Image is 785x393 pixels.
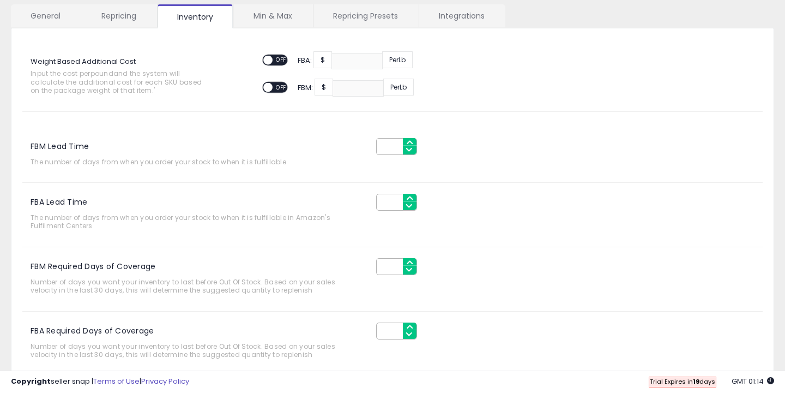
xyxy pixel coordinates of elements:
label: FBA Required Days of Coverage [22,323,154,334]
a: Privacy Policy [141,376,189,386]
a: Integrations [419,4,504,27]
span: Per Lb [382,51,413,68]
a: Min & Max [234,4,312,27]
div: seller snap | | [11,377,189,387]
span: The number of days from when you order your stock to when it is fulfillable [31,158,360,166]
strong: Copyright [11,376,51,386]
span: FBA: [298,55,312,65]
span: The number of days from when you order your stock to when it is fulfillable in Amazon's Fulfilmen... [31,213,360,230]
a: General [11,4,81,27]
a: Repricing [82,4,156,27]
span: $ [313,51,332,68]
span: FBM: [298,82,313,92]
span: Input the cost per pound and the system will calculate the additional cost for each SKU based on ... [31,69,213,94]
span: 2025-08-16 01:14 GMT [732,376,774,386]
span: Number of days you want your inventory to last before Out Of Stock. Based on your sales velocity ... [31,342,360,359]
label: FBM Lead Time [22,138,89,150]
a: Terms of Use [93,376,140,386]
label: Weight Based Additional Cost [31,53,136,67]
label: FBA Lead Time [22,194,87,205]
span: Trial Expires in days [650,377,715,386]
span: $ [315,79,333,96]
a: Repricing Presets [313,4,418,27]
span: OFF [273,56,290,65]
label: FBM Required Days of Coverage [22,258,155,270]
span: Per Lb [383,79,414,96]
span: OFF [273,83,290,92]
a: Inventory [158,4,233,28]
span: Number of days you want your inventory to last before Out Of Stock. Based on your sales velocity ... [31,278,360,295]
b: 19 [693,377,699,386]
